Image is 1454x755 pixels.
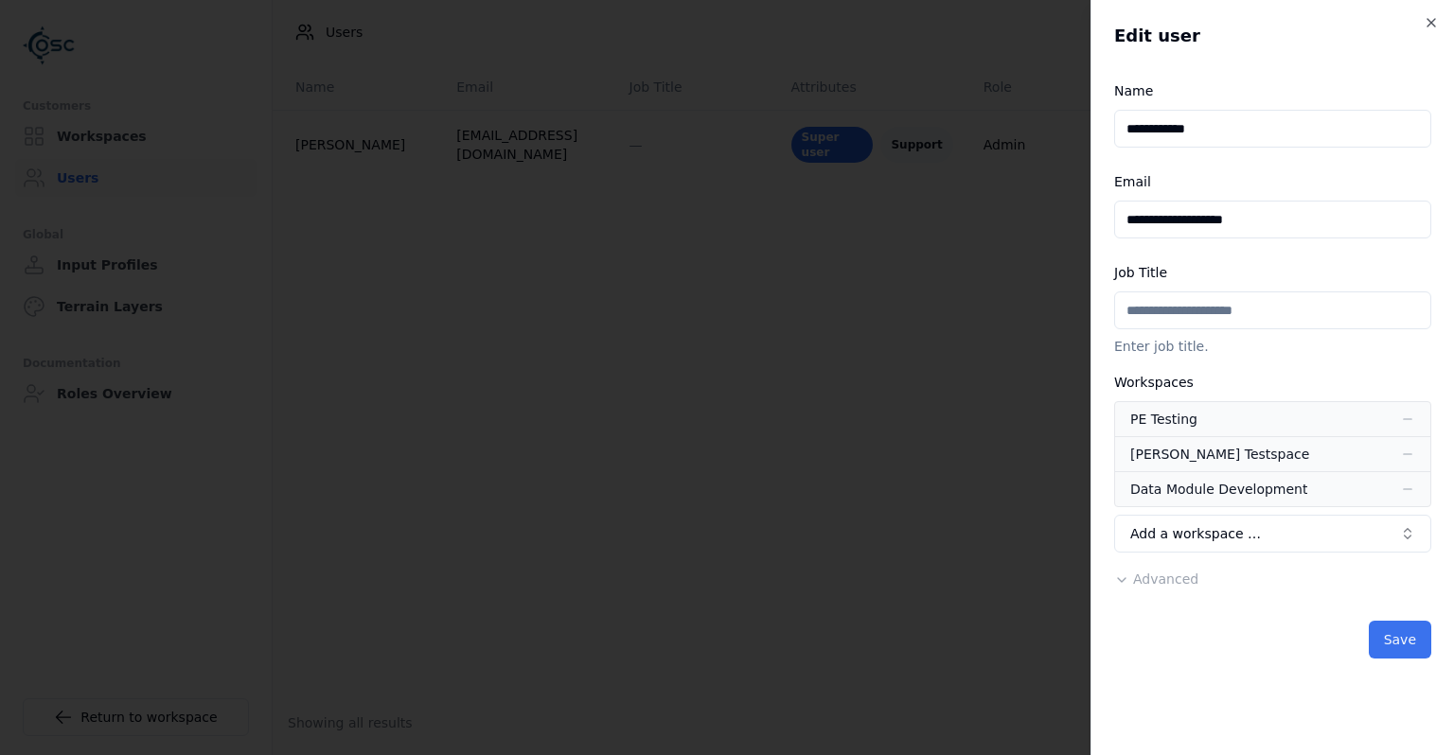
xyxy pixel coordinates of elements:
span: Advanced [1133,571,1198,587]
h2: Edit user [1114,23,1431,49]
div: Data Module Development [1130,480,1307,499]
p: Enter job title. [1114,337,1431,356]
label: Workspaces [1114,375,1194,390]
button: Save [1369,621,1431,658]
div: PE Testing [1130,410,1197,429]
button: Advanced [1114,570,1198,588]
label: Email [1114,174,1151,189]
label: Job Title [1114,265,1167,280]
label: Name [1114,83,1153,98]
span: Add a workspace … [1130,524,1261,543]
div: [PERSON_NAME] Testspace [1130,445,1309,464]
